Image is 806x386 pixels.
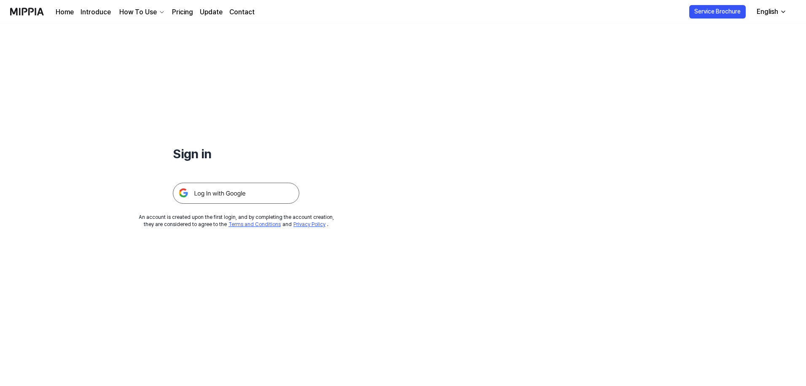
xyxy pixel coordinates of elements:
div: How To Use [118,7,159,17]
button: How To Use [118,7,165,17]
img: 구글 로그인 버튼 [173,183,299,204]
div: An account is created upon the first login, and by completing the account creation, they are cons... [139,214,334,228]
a: Pricing [172,7,193,17]
a: Introduce [81,7,111,17]
h1: Sign in [173,145,299,162]
a: Privacy Policy [293,221,325,227]
a: Contact [229,7,255,17]
button: English [750,3,792,20]
button: Service Brochure [689,5,746,19]
a: Home [56,7,74,17]
a: Terms and Conditions [228,221,281,227]
div: English [755,7,780,17]
a: Update [200,7,223,17]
